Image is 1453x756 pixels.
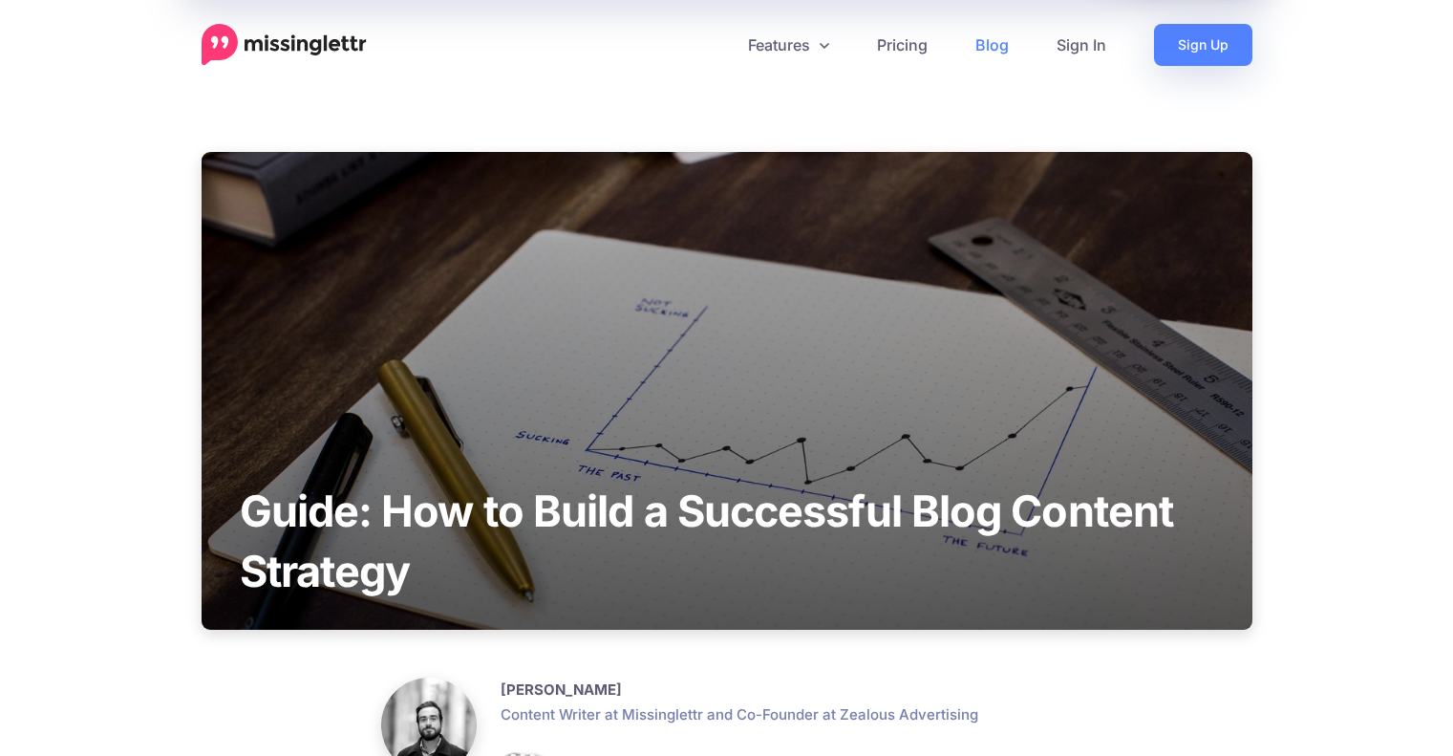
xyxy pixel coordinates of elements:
[1033,24,1130,66] a: Sign In
[724,24,853,66] a: Features
[202,24,367,66] a: Home
[951,24,1033,66] a: Blog
[501,680,622,699] b: [PERSON_NAME]
[853,24,951,66] a: Pricing
[1154,24,1252,66] a: Sign Up
[202,481,1252,601] h1: Guide: How to Build a Successful Blog Content Strategy
[501,702,1072,727] p: Content Writer at Missinglettr and Co-Founder at Zealous Advertising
